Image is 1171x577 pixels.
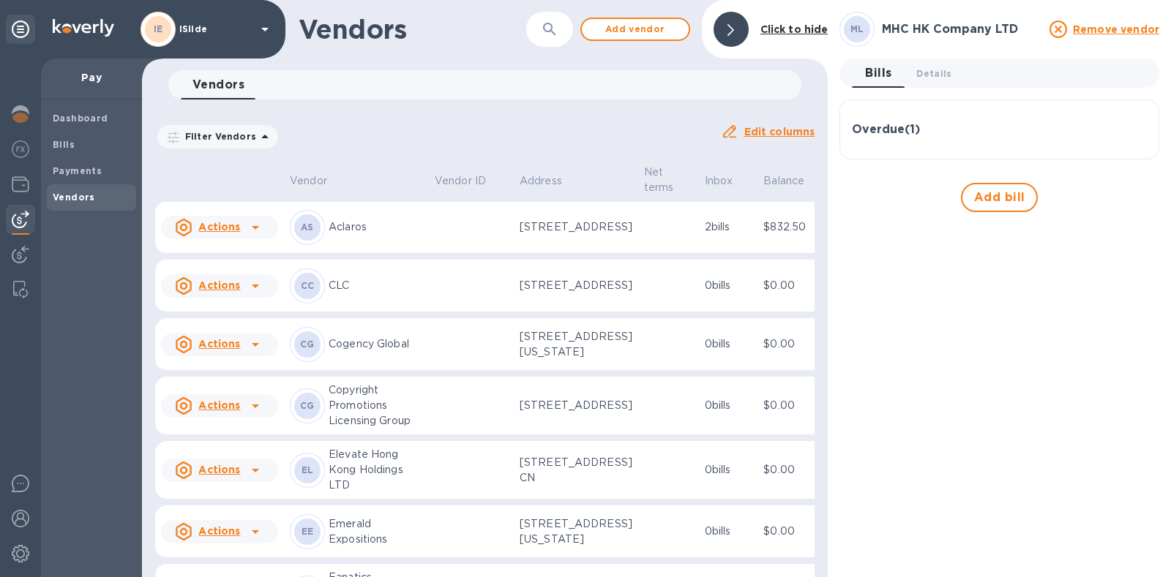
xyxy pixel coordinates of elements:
span: Vendors [192,75,244,95]
p: Elevate Hong Kong Holdings LTD [329,447,423,493]
p: Aclaros [329,219,423,235]
b: Click to hide [760,23,828,35]
u: Edit columns [744,126,815,137]
b: EL [302,464,314,475]
span: Inbox [705,173,752,189]
b: Payments [53,165,102,176]
p: [STREET_ADDRESS][US_STATE] [520,516,632,547]
b: ML [850,23,864,34]
p: Vendor ID [435,173,486,189]
p: [STREET_ADDRESS] [520,219,632,235]
p: Address [520,173,562,189]
p: 0 bills [705,462,752,478]
p: $0.00 [763,278,823,293]
u: Actions [198,221,240,233]
span: Add bill [974,189,1025,206]
p: Cogency Global [329,336,423,352]
u: Actions [198,525,240,537]
p: [STREET_ADDRESS] [520,398,632,413]
p: Net terms [644,165,674,195]
img: Foreign exchange [12,140,29,158]
span: Address [520,173,581,189]
span: Bills [865,63,891,83]
p: 0 bills [705,278,752,293]
p: $0.00 [763,398,823,413]
u: Actions [198,464,240,475]
b: Vendors [53,192,95,203]
p: Inbox [705,173,733,189]
u: Remove vendor [1073,23,1159,35]
p: CLC [329,278,423,293]
u: Actions [198,279,240,291]
p: $0.00 [763,524,823,539]
p: $832.50 [763,219,823,235]
b: Dashboard [53,113,108,124]
p: Emerald Expositions [329,516,423,547]
img: Wallets [12,176,29,193]
u: Actions [198,399,240,411]
p: [STREET_ADDRESS] [520,278,632,293]
p: Copyright Promotions Licensing Group [329,382,423,429]
span: Balance [763,173,823,189]
span: Vendor ID [435,173,505,189]
p: Pay [53,70,130,85]
u: Actions [198,338,240,350]
img: Logo [53,19,114,37]
p: $0.00 [763,462,823,478]
div: Overdue(1) [852,112,1147,147]
p: Filter Vendors [179,130,256,143]
b: CG [300,339,315,350]
p: [STREET_ADDRESS][US_STATE] [520,329,632,360]
span: Vendor [290,173,346,189]
h3: MHC HK Company LTD [882,23,1041,37]
b: AS [301,222,314,233]
p: [STREET_ADDRESS] CN [520,455,632,486]
p: 0 bills [705,524,752,539]
span: Details [916,66,951,81]
p: Balance [763,173,804,189]
span: Net terms [644,165,693,195]
p: Vendor [290,173,327,189]
p: 0 bills [705,398,752,413]
h1: Vendors [299,14,526,45]
b: IE [154,23,163,34]
button: Add bill [961,183,1039,212]
p: ISlide [179,24,252,34]
button: Add vendor [580,18,690,41]
b: EE [302,526,314,537]
p: $0.00 [763,336,823,352]
span: Add vendor [594,20,677,38]
h3: Overdue ( 1 ) [852,123,920,137]
b: CG [300,400,315,411]
b: CC [301,280,315,291]
p: 0 bills [705,336,752,352]
p: 2 bills [705,219,752,235]
div: Unpin categories [6,15,35,44]
b: Bills [53,139,75,150]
